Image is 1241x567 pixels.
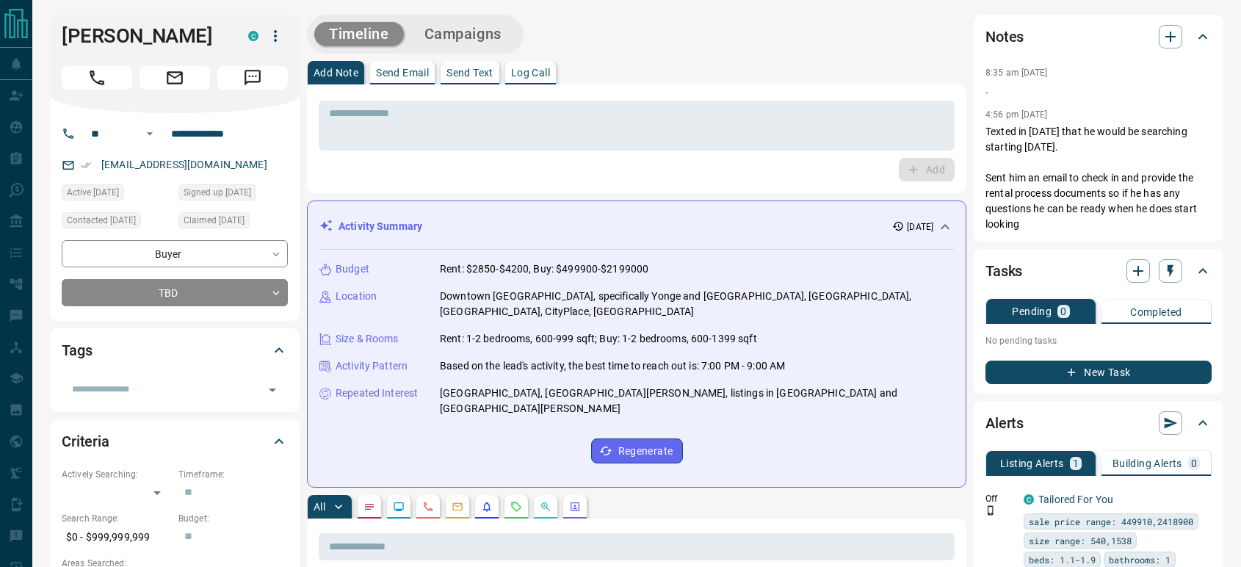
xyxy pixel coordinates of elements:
div: Activity Summary[DATE] [319,213,954,240]
span: Claimed [DATE] [184,213,245,228]
p: 4:56 pm [DATE] [985,109,1048,120]
div: Buyer [62,240,288,267]
button: Open [262,380,283,400]
p: Actively Searching: [62,468,171,481]
a: [EMAIL_ADDRESS][DOMAIN_NAME] [101,159,267,170]
p: Completed [1130,307,1182,317]
p: Pending [1012,306,1052,317]
a: Tailored For You [1038,494,1113,505]
div: Fri Aug 08 2025 [62,212,171,233]
p: Add Note [314,68,358,78]
p: Size & Rooms [336,331,399,347]
h2: Tags [62,339,92,362]
div: Mon Oct 31 2022 [178,184,288,205]
div: Fri Aug 08 2025 [62,184,171,205]
p: 1 [1073,458,1079,469]
p: Texted in [DATE] that he would be searching starting [DATE]. Sent him an email to check in and pr... [985,124,1212,232]
button: New Task [985,361,1212,384]
span: sale price range: 449910,2418900 [1029,514,1193,529]
p: 8:35 am [DATE] [985,68,1048,78]
span: Active [DATE] [67,185,119,200]
p: Building Alerts [1112,458,1182,469]
p: Based on the lead's activity, the best time to reach out is: 7:00 PM - 9:00 AM [440,358,785,374]
p: Search Range: [62,512,171,525]
p: [GEOGRAPHIC_DATA], [GEOGRAPHIC_DATA][PERSON_NAME], listings in [GEOGRAPHIC_DATA] and [GEOGRAPHIC_... [440,386,954,416]
p: Activity Pattern [336,358,408,374]
svg: Requests [510,501,522,513]
p: Downtown [GEOGRAPHIC_DATA], specifically Yonge and [GEOGRAPHIC_DATA], [GEOGRAPHIC_DATA], [GEOGRAP... [440,289,954,319]
p: No pending tasks [985,330,1212,352]
div: Tags [62,333,288,368]
span: Email [140,66,210,90]
div: TBD [62,279,288,306]
div: Alerts [985,405,1212,441]
button: Open [141,125,159,142]
p: Rent: $2850-$4200, Buy: $499900-$2199000 [440,261,648,277]
svg: Email Verified [81,160,91,170]
svg: Push Notification Only [985,505,996,516]
span: Message [217,66,288,90]
svg: Listing Alerts [481,501,493,513]
p: Listing Alerts [1000,458,1064,469]
p: Repeated Interest [336,386,418,401]
button: Timeline [314,22,404,46]
svg: Emails [452,501,463,513]
p: Rent: 1-2 bedrooms, 600-999 sqft; Buy: 1-2 bedrooms, 600-1399 sqft [440,331,757,347]
div: Tasks [985,253,1212,289]
span: bathrooms: 1 [1109,552,1171,567]
svg: Notes [363,501,375,513]
div: Fri Aug 08 2025 [178,212,288,233]
span: size range: 540,1538 [1029,533,1132,548]
p: Budget: [178,512,288,525]
div: condos.ca [248,31,258,41]
span: Call [62,66,132,90]
p: . [985,82,1212,98]
button: Regenerate [591,438,683,463]
p: 0 [1191,458,1197,469]
div: condos.ca [1024,494,1034,505]
p: Budget [336,261,369,277]
svg: Agent Actions [569,501,581,513]
p: Timeframe: [178,468,288,481]
div: Criteria [62,424,288,459]
div: Notes [985,19,1212,54]
p: Location [336,289,377,304]
h2: Criteria [62,430,109,453]
svg: Calls [422,501,434,513]
h2: Notes [985,25,1024,48]
p: All [314,502,325,512]
p: Send Text [446,68,493,78]
h2: Alerts [985,411,1024,435]
span: beds: 1.1-1.9 [1029,552,1096,567]
p: Activity Summary [339,219,422,234]
h2: Tasks [985,259,1022,283]
svg: Opportunities [540,501,551,513]
p: Off [985,492,1015,505]
p: $0 - $999,999,999 [62,525,171,549]
p: Log Call [511,68,550,78]
span: Signed up [DATE] [184,185,251,200]
span: Contacted [DATE] [67,213,136,228]
p: [DATE] [907,220,933,234]
svg: Lead Browsing Activity [393,501,405,513]
p: 0 [1060,306,1066,317]
button: Campaigns [410,22,516,46]
h1: [PERSON_NAME] [62,24,226,48]
p: Send Email [376,68,429,78]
